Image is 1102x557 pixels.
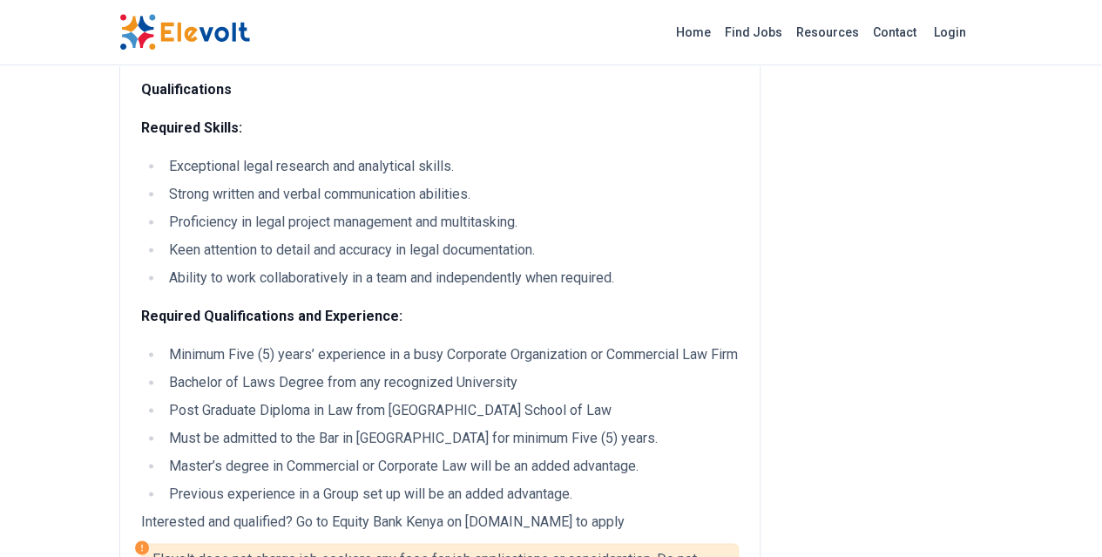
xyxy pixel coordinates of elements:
li: Exceptional legal research and analytical skills. [164,156,739,177]
strong: Required Skills: [141,119,242,136]
strong: Required Qualifications and Experience: [141,308,402,324]
li: Master’s degree in Commercial or Corporate Law will be an added advantage. [164,456,739,477]
li: Keen attention to detail and accuracy in legal documentation. [164,240,739,261]
img: Elevolt [119,14,250,51]
a: Home [669,18,718,46]
a: Find Jobs [718,18,789,46]
strong: Qualifications [141,81,232,98]
li: Previous experience in a Group set up will be an added advantage. [164,484,739,505]
a: Contact [866,18,923,46]
a: Login [923,15,977,50]
li: Ability to work collaboratively in a team and independently when required. [164,268,739,289]
li: Bachelor of Laws Degree from any recognized University [164,372,739,393]
li: Strong written and verbal communication abilities. [164,184,739,205]
li: Proficiency in legal project management and multitasking. [164,212,739,233]
p: Interested and qualified? Go to Equity Bank Kenya on [DOMAIN_NAME] to apply [141,512,739,533]
a: Resources [789,18,866,46]
iframe: Chat Widget [1015,473,1102,557]
li: Minimum Five (5) years’ experience in a busy Corporate Organization or Commercial Law Firm [164,344,739,365]
li: Post Graduate Diploma in Law from [GEOGRAPHIC_DATA] School of Law [164,400,739,421]
li: Must be admitted to the Bar in [GEOGRAPHIC_DATA] for minimum Five (5) years. [164,428,739,449]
